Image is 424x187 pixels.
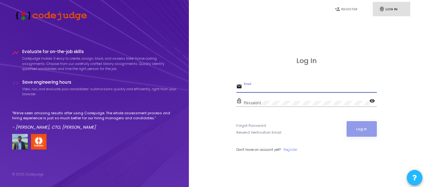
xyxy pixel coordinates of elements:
span: Don't have an account yet? [236,147,281,152]
div: © 2025 Codejudge [12,172,43,177]
img: company-logo [31,134,47,150]
mat-icon: email [236,83,244,91]
i: person_add [335,6,340,12]
mat-icon: visibility [369,98,377,105]
a: fingerprintLog In [373,2,410,17]
a: Forgot Password [236,123,266,128]
p: "We've seen amazing results after using Codejudge. The whole assessment process and hiring experi... [12,111,177,121]
a: Register [283,147,297,152]
p: Codejudge makes it easy to create, assign, track, and assess take-home coding assignments. Choose... [22,56,177,71]
h4: Evaluate for on-the-job skills [22,49,177,54]
p: View, run, and evaluate your candidates’ submissions quickly and efficiently, right from your bro... [22,86,177,97]
i: fingerprint [379,6,385,12]
h3: Log In [236,57,377,65]
h4: Save engineering hours [22,80,177,85]
input: Email [244,86,377,91]
a: Resend Verification Email [236,130,281,135]
button: Log In [347,121,377,137]
img: user image [12,134,28,150]
i: timeline [12,49,19,56]
i: code [12,80,19,87]
mat-icon: lock_outline [236,98,244,105]
a: person_addRegister [328,2,366,17]
em: - [PERSON_NAME], CTO, [PERSON_NAME] [12,124,96,130]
